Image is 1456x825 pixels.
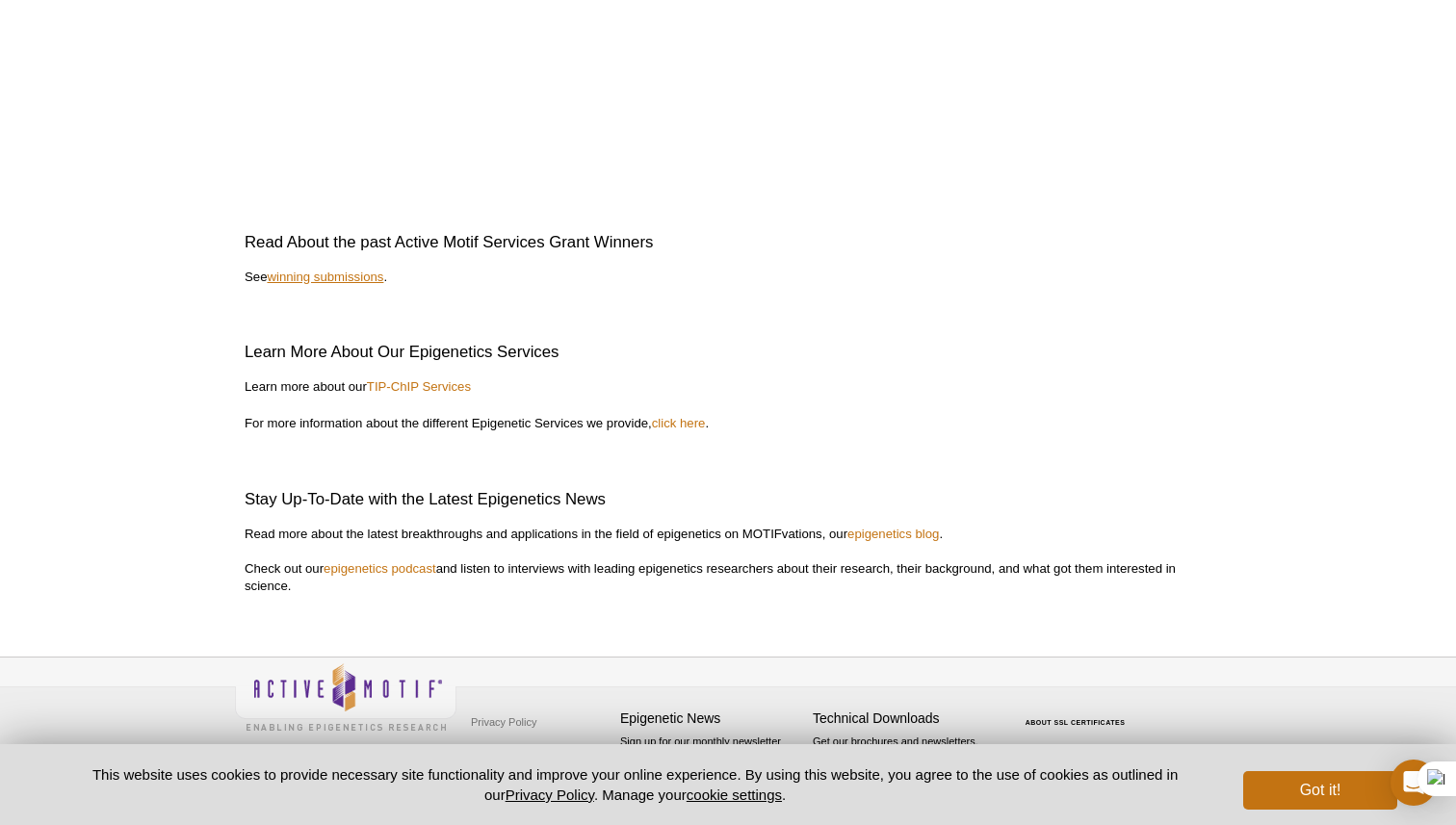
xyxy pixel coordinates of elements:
a: Privacy Policy [466,708,541,736]
p: Get our brochures and newsletters, or request them by mail. [813,734,996,783]
div: Open Intercom Messenger [1391,760,1437,806]
a: epigenetics podcast [324,561,436,576]
a: epigenetics blog [847,527,939,541]
p: Learn more about our [245,378,1211,396]
img: Active Motif, [235,657,456,735]
a: ABOUT SSL CERTIFICATES [1026,719,1126,726]
a: winning submissions [267,270,383,284]
button: Got it! [1243,771,1397,810]
p: See . [245,269,1211,286]
table: Click to Verify - This site chose Symantec SSL for secure e-commerce and confidential communicati... [1005,691,1150,734]
h2: Learn More About Our Epigenetics Services [245,341,1211,364]
a: Privacy Policy [506,786,594,803]
a: TIP-ChIP Services [367,379,471,394]
h2: Read About the past Active Motif Services Grant Winners [245,231,1211,254]
p: Sign up for our monthly newsletter highlighting recent publications in the field of epigenetics. [620,734,803,799]
h4: Technical Downloads [813,710,996,727]
button: cookie settings [687,786,782,803]
a: click here [652,416,706,430]
p: This website uses cookies to provide necessary site functionality and improve your online experie... [59,764,1211,805]
a: Terms & Conditions [466,736,567,765]
h2: Stay Up-To-Date with the Latest Epigenetics News [245,488,1211,511]
p: For more information about the different Epigenetic Services we provide, . [245,415,1211,432]
p: Read more about the latest breakthroughs and applications in the field of epigenetics on MOTIFvat... [245,526,1211,595]
h4: Epigenetic News [620,710,803,727]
